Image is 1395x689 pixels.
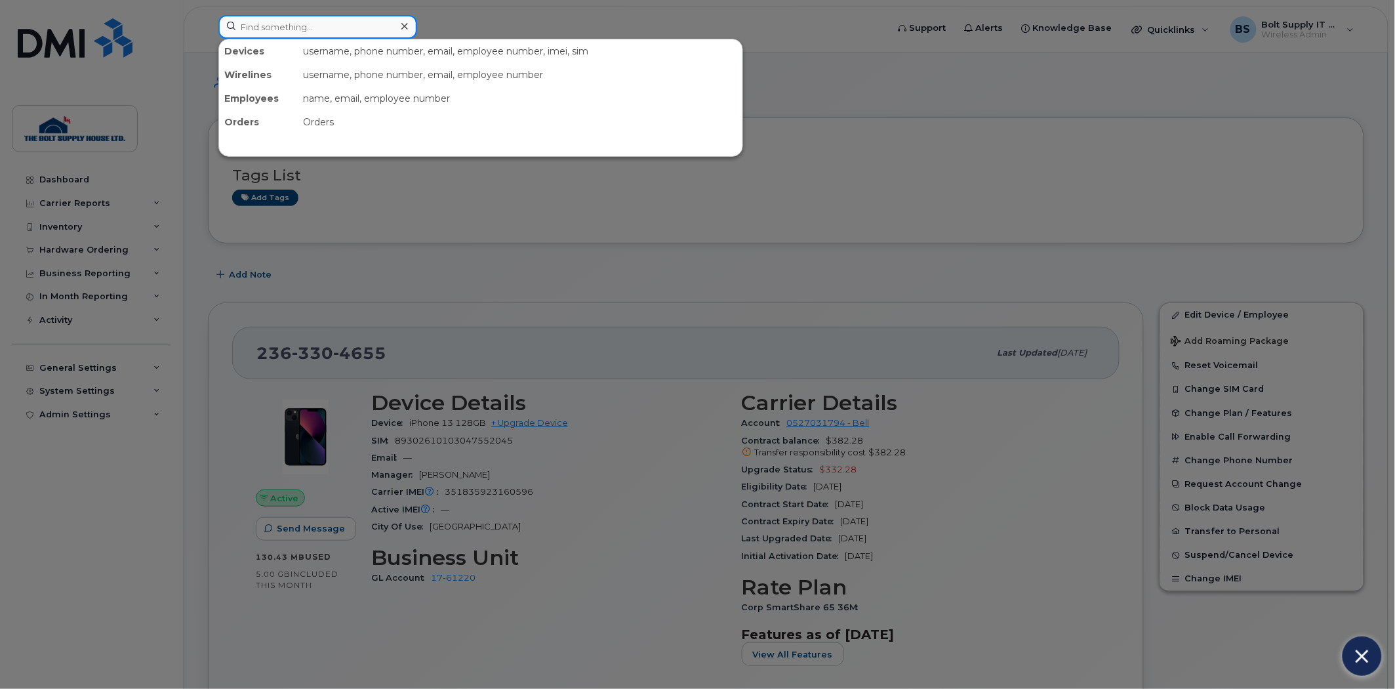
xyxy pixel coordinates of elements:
iframe: Five9 LiveChat [1126,289,1388,682]
div: Orders [219,110,298,134]
img: Close chat [1356,646,1369,667]
div: Devices [219,39,298,63]
div: username, phone number, email, employee number, imei, sim [298,39,742,63]
div: Orders [298,110,742,134]
div: username, phone number, email, employee number [298,63,742,87]
div: Wirelines [219,63,298,87]
div: name, email, employee number [298,87,742,110]
div: Employees [219,87,298,110]
input: Find something... [218,15,417,39]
